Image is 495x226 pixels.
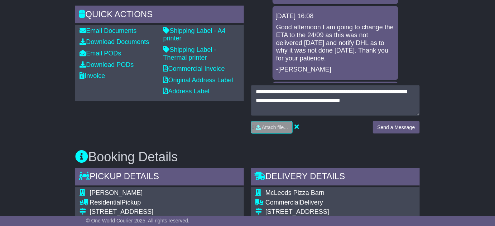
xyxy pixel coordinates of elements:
[90,199,202,207] div: Pickup
[75,168,244,187] div: Pickup Details
[80,61,134,68] a: Download PODs
[265,199,300,206] span: Commercial
[163,65,225,72] a: Commercial Invoice
[276,66,395,74] p: -[PERSON_NAME]
[163,27,226,42] a: Shipping Label - A4 printer
[90,190,143,197] span: [PERSON_NAME]
[163,88,210,95] a: Address Label
[265,190,325,197] span: McLeods Pizza Barn
[86,218,189,223] span: © One World Courier 2025. All rights reserved.
[90,199,121,206] span: Residential
[265,199,415,207] div: Delivery
[75,6,244,25] div: Quick Actions
[373,121,420,134] button: Send a Message
[163,46,216,61] a: Shipping Label - Thermal printer
[80,27,136,34] a: Email Documents
[80,72,105,79] a: Invoice
[80,50,121,57] a: Email PODs
[90,208,202,216] div: [STREET_ADDRESS]
[75,150,419,164] h3: Booking Details
[163,77,233,84] a: Original Address Label
[265,208,415,216] div: [STREET_ADDRESS]
[80,38,149,45] a: Download Documents
[251,168,420,187] div: Delivery Details
[276,24,395,62] p: Good afternoon I am going to change the ETA to the 24/09 as this was not delivered [DATE] and not...
[275,13,395,20] div: [DATE] 16:08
